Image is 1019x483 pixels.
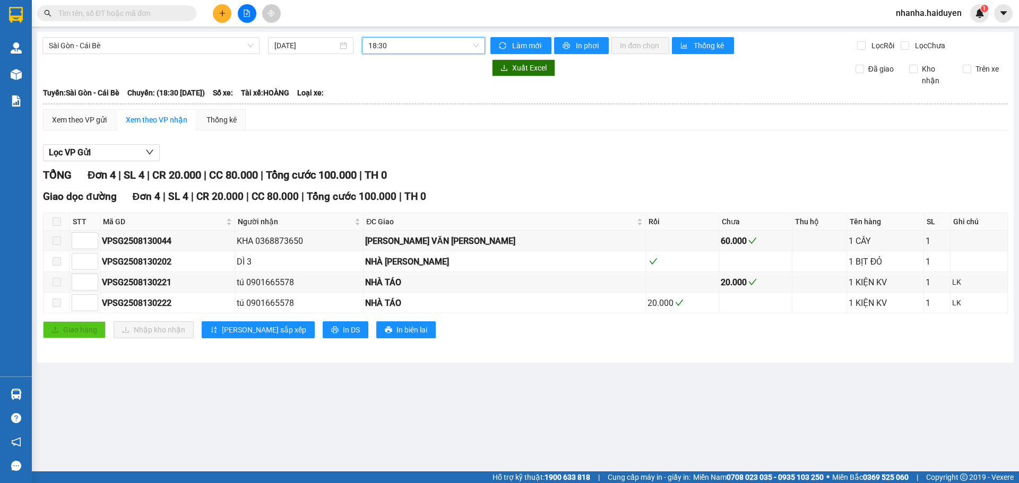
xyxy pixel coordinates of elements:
[301,190,304,203] span: |
[238,216,353,227] span: Người nhận
[102,234,233,248] div: VPSG2508130044
[237,276,362,289] div: tú 0901665578
[675,298,684,307] span: check
[202,321,315,338] button: sort-ascending[PERSON_NAME] sắp xếp
[133,190,161,203] span: Đơn 4
[926,255,948,268] div: 1
[100,231,235,251] td: VPSG2508130044
[396,324,427,336] span: In biên lai
[385,326,392,335] span: printer
[365,169,387,181] span: TH 0
[849,276,922,289] div: 1 KIỆN KV
[721,276,790,289] div: 20.000
[11,42,22,54] img: warehouse-icon
[145,148,154,156] span: down
[11,437,21,447] span: notification
[11,69,22,80] img: warehouse-icon
[598,471,600,483] span: |
[331,326,339,335] span: printer
[727,473,824,481] strong: 0708 023 035 - 0935 103 250
[748,236,757,245] span: check
[127,87,205,99] span: Chuyến: (18:30 [DATE])
[102,296,233,310] div: VPSG2508130222
[490,37,551,54] button: syncLàm mới
[237,234,362,248] div: KHA 0368873650
[266,169,357,181] span: Tổng cước 100.000
[926,234,948,248] div: 1
[492,59,555,76] button: downloadXuất Excel
[11,95,22,107] img: solution-icon
[126,114,187,126] div: Xem theo VP nhận
[152,169,201,181] span: CR 20.000
[952,297,1006,309] div: LK
[563,42,572,50] span: printer
[926,296,948,310] div: 1
[826,475,830,479] span: ⚪️
[500,64,508,73] span: download
[952,276,1006,288] div: LK
[926,276,948,289] div: 1
[554,37,609,54] button: printerIn phơi
[323,321,368,338] button: printerIn DS
[238,4,256,23] button: file-add
[209,169,258,181] span: CC 80.000
[971,63,1003,75] span: Trên xe
[721,234,790,248] div: 60.000
[649,257,658,266] span: check
[680,42,689,50] span: bar-chart
[252,190,299,203] span: CC 80.000
[58,7,184,19] input: Tìm tên, số ĐT hoặc mã đơn
[849,234,922,248] div: 1 CÂY
[343,324,360,336] span: In DS
[975,8,985,18] img: icon-new-feature
[100,293,235,313] td: VPSG2508130222
[222,324,306,336] span: [PERSON_NAME] sắp xếp
[114,321,194,338] button: downloadNhập kho nhận
[981,5,988,12] sup: 1
[118,169,121,181] span: |
[274,40,338,51] input: 13/08/2025
[576,40,600,51] span: In phơi
[237,296,362,310] div: tú 0901665578
[917,471,918,483] span: |
[124,169,144,181] span: SL 4
[693,471,824,483] span: Miền Nam
[994,4,1013,23] button: caret-down
[168,190,188,203] span: SL 4
[499,42,508,50] span: sync
[103,216,224,227] span: Mã GD
[365,234,644,248] div: [PERSON_NAME] VĂN [PERSON_NAME]
[359,169,362,181] span: |
[219,10,226,17] span: plus
[163,190,166,203] span: |
[849,255,922,268] div: 1 BỊT ĐỎ
[237,255,362,268] div: DÌ 3
[307,190,396,203] span: Tổng cước 100.000
[44,10,51,17] span: search
[365,296,644,310] div: NHÀ TÁO
[213,87,233,99] span: Số xe:
[951,213,1008,231] th: Ghi chú
[365,255,644,268] div: NHÀ [PERSON_NAME]
[102,255,233,268] div: VPSG2508130202
[210,326,218,335] span: sort-ascending
[204,169,206,181] span: |
[11,413,21,423] span: question-circle
[864,63,898,75] span: Đã giao
[43,321,106,338] button: uploadGiao hàng
[493,471,590,483] span: Hỗ trợ kỹ thuật:
[365,276,644,289] div: NHÀ TÁO
[847,213,924,231] th: Tên hàng
[924,213,951,231] th: SL
[545,473,590,481] strong: 1900 633 818
[43,190,117,203] span: Giao dọc đường
[748,278,757,286] span: check
[191,190,194,203] span: |
[147,169,150,181] span: |
[982,5,986,12] span: 1
[213,4,231,23] button: plus
[88,169,116,181] span: Đơn 4
[43,169,72,181] span: TỔNG
[960,473,968,481] span: copyright
[43,144,160,161] button: Lọc VP Gửi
